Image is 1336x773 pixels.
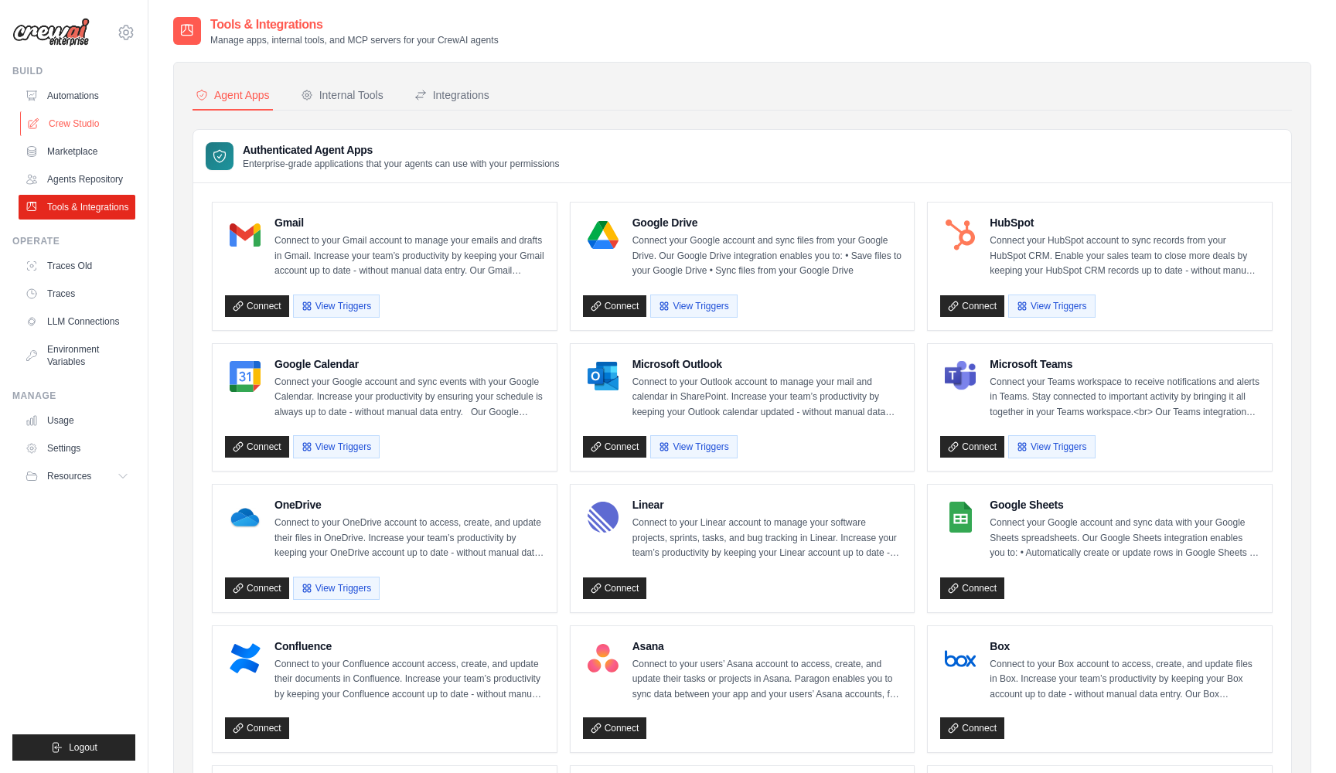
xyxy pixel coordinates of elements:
[990,375,1259,421] p: Connect your Teams workspace to receive notifications and alerts in Teams. Stay connected to impo...
[196,87,270,103] div: Agent Apps
[940,436,1004,458] a: Connect
[19,464,135,489] button: Resources
[298,81,387,111] button: Internal Tools
[225,577,289,599] a: Connect
[274,215,544,230] h4: Gmail
[990,657,1259,703] p: Connect to your Box account to access, create, and update files in Box. Increase your team’s prod...
[583,436,647,458] a: Connect
[583,717,647,739] a: Connect
[940,577,1004,599] a: Connect
[19,83,135,108] a: Automations
[210,34,499,46] p: Manage apps, internal tools, and MCP servers for your CrewAI agents
[632,638,902,654] h4: Asana
[12,18,90,47] img: Logo
[945,643,976,674] img: Box Logo
[12,65,135,77] div: Build
[940,717,1004,739] a: Connect
[19,254,135,278] a: Traces Old
[69,741,97,754] span: Logout
[230,220,261,250] img: Gmail Logo
[243,158,560,170] p: Enterprise-grade applications that your agents can use with your permissions
[583,295,647,317] a: Connect
[274,516,544,561] p: Connect to your OneDrive account to access, create, and update their files in OneDrive. Increase ...
[990,233,1259,279] p: Connect your HubSpot account to sync records from your HubSpot CRM. Enable your sales team to clo...
[47,470,91,482] span: Resources
[945,502,976,533] img: Google Sheets Logo
[230,502,261,533] img: OneDrive Logo
[225,717,289,739] a: Connect
[19,195,135,220] a: Tools & Integrations
[19,281,135,306] a: Traces
[632,497,902,512] h4: Linear
[293,295,380,318] button: View Triggers
[293,435,380,458] button: View Triggers
[12,734,135,761] button: Logout
[414,87,489,103] div: Integrations
[230,643,261,674] img: Confluence Logo
[945,361,976,392] img: Microsoft Teams Logo
[210,15,499,34] h2: Tools & Integrations
[940,295,1004,317] a: Connect
[632,233,902,279] p: Connect your Google account and sync files from your Google Drive. Our Google Drive integration e...
[588,361,619,392] img: Microsoft Outlook Logo
[632,215,902,230] h4: Google Drive
[19,139,135,164] a: Marketplace
[1008,435,1095,458] button: View Triggers
[274,356,544,372] h4: Google Calendar
[632,516,902,561] p: Connect to your Linear account to manage your software projects, sprints, tasks, and bug tracking...
[990,215,1259,230] h4: HubSpot
[990,516,1259,561] p: Connect your Google account and sync data with your Google Sheets spreadsheets. Our Google Sheets...
[274,657,544,703] p: Connect to your Confluence account access, create, and update their documents in Confluence. Incr...
[19,309,135,334] a: LLM Connections
[411,81,492,111] button: Integrations
[650,295,737,318] button: View Triggers
[990,497,1259,512] h4: Google Sheets
[274,638,544,654] h4: Confluence
[12,235,135,247] div: Operate
[274,233,544,279] p: Connect to your Gmail account to manage your emails and drafts in Gmail. Increase your team’s pro...
[632,356,902,372] h4: Microsoft Outlook
[632,375,902,421] p: Connect to your Outlook account to manage your mail and calendar in SharePoint. Increase your tea...
[588,220,619,250] img: Google Drive Logo
[225,295,289,317] a: Connect
[19,436,135,461] a: Settings
[274,375,544,421] p: Connect your Google account and sync events with your Google Calendar. Increase your productivity...
[230,361,261,392] img: Google Calendar Logo
[225,436,289,458] a: Connect
[19,408,135,433] a: Usage
[243,142,560,158] h3: Authenticated Agent Apps
[274,497,544,512] h4: OneDrive
[583,577,647,599] a: Connect
[990,356,1259,372] h4: Microsoft Teams
[588,502,619,533] img: Linear Logo
[12,390,135,402] div: Manage
[632,657,902,703] p: Connect to your users’ Asana account to access, create, and update their tasks or projects in Asa...
[945,220,976,250] img: HubSpot Logo
[650,435,737,458] button: View Triggers
[20,111,137,136] a: Crew Studio
[19,337,135,374] a: Environment Variables
[293,577,380,600] button: View Triggers
[1008,295,1095,318] button: View Triggers
[301,87,383,103] div: Internal Tools
[588,643,619,674] img: Asana Logo
[990,638,1259,654] h4: Box
[19,167,135,192] a: Agents Repository
[193,81,273,111] button: Agent Apps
